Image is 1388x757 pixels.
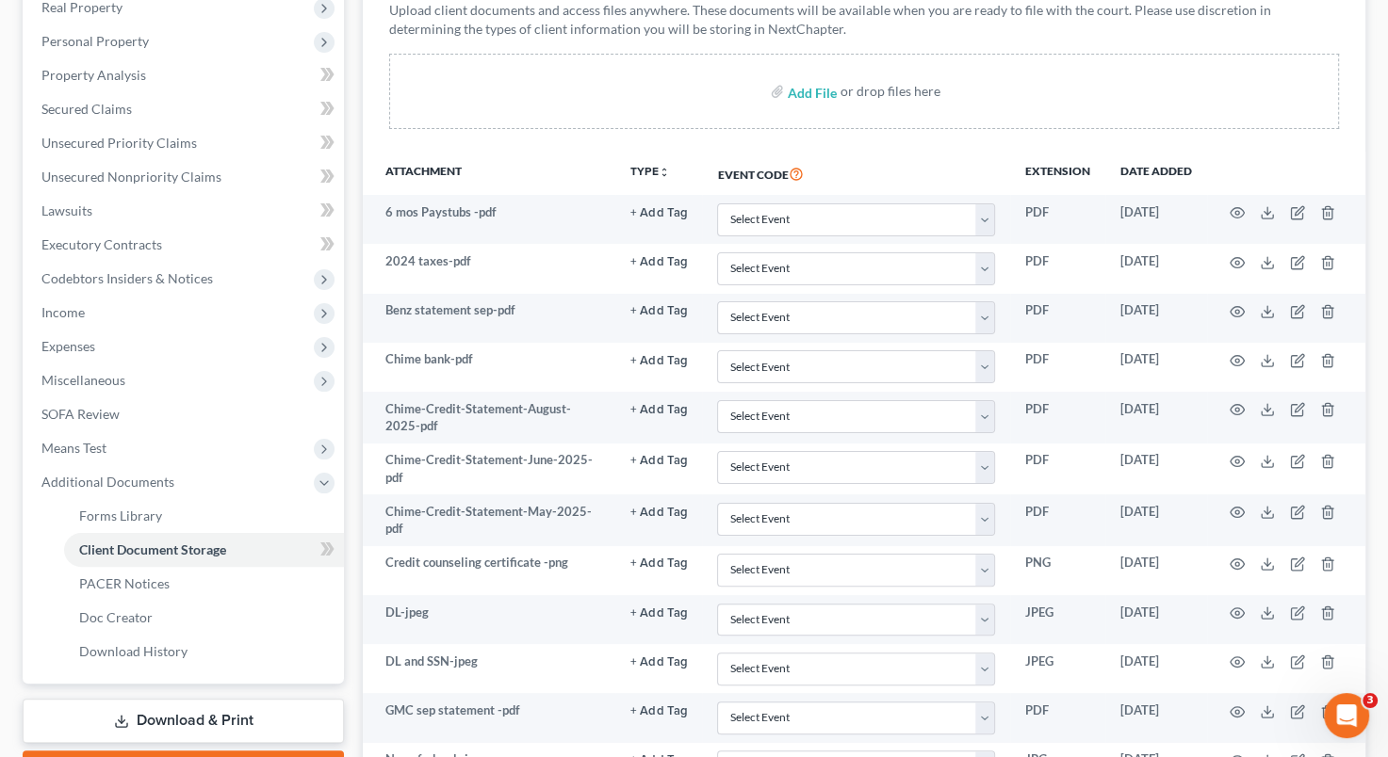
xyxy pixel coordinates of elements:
[41,406,120,422] span: SOFA Review
[64,499,344,533] a: Forms Library
[41,67,146,83] span: Property Analysis
[630,607,687,620] button: + Add Tag
[41,270,213,286] span: Codebtors Insiders & Notices
[363,195,615,244] td: 6 mos Paystubs -pdf
[1105,343,1207,392] td: [DATE]
[363,494,615,546] td: Chime-Credit-Statement-May-2025-pdf
[630,652,687,670] a: + Add Tag
[1105,392,1207,443] td: [DATE]
[841,82,940,101] div: or drop files here
[1105,294,1207,343] td: [DATE]
[1010,392,1105,443] td: PDF
[64,533,344,567] a: Client Document Storage
[1105,546,1207,595] td: [DATE]
[41,440,106,456] span: Means Test
[41,101,132,117] span: Secured Claims
[1010,595,1105,644] td: JPEG
[630,256,687,268] button: + Add Tag
[23,699,344,743] a: Download & Print
[630,705,687,717] button: + Add Tag
[79,575,170,591] span: PACER Notices
[630,554,687,572] a: + Add Tag
[64,601,344,635] a: Doc Creator
[1105,595,1207,644] td: [DATE]
[363,546,615,595] td: Credit counseling certificate -png
[1010,546,1105,595] td: PNG
[630,301,687,319] a: + Add Tag
[630,252,687,270] a: + Add Tag
[26,58,344,92] a: Property Analysis
[79,643,188,659] span: Download History
[1105,152,1207,195] th: Date added
[41,135,197,151] span: Unsecured Priority Claims
[702,152,1010,195] th: Event Code
[1010,152,1105,195] th: Extension
[26,194,344,228] a: Lawsuits
[1105,195,1207,244] td: [DATE]
[26,228,344,262] a: Executory Contracts
[1105,644,1207,693] td: [DATE]
[1010,195,1105,244] td: PDF
[630,507,687,519] button: + Add Tag
[1010,443,1105,495] td: PDF
[41,372,125,388] span: Miscellaneous
[630,203,687,221] a: + Add Tag
[1010,644,1105,693] td: JPEG
[630,305,687,317] button: + Add Tag
[41,202,92,218] span: Lawsuits
[630,604,687,621] a: + Add Tag
[26,397,344,431] a: SOFA Review
[363,443,615,495] td: Chime-Credit-Statement-June-2025-pdf
[389,1,1339,39] p: Upload client documents and access files anywhere. These documents will be available when you are...
[79,541,226,557] span: Client Document Storage
[630,207,687,219] button: + Add Tag
[1324,693,1369,738] iframe: Intercom live chat
[26,160,344,194] a: Unsecured Nonpriority Claims
[658,167,669,178] i: unfold_more
[41,338,95,354] span: Expenses
[64,567,344,601] a: PACER Notices
[1010,244,1105,293] td: PDF
[630,701,687,719] a: + Add Tag
[363,343,615,392] td: Chime bank-pdf
[26,126,344,160] a: Unsecured Priority Claims
[41,236,162,252] span: Executory Contracts
[630,355,687,367] button: + Add Tag
[1010,494,1105,546] td: PDF
[363,693,615,742] td: GMC sep statement -pdf
[363,244,615,293] td: 2024 taxes-pdf
[630,455,687,467] button: + Add Tag
[41,169,221,185] span: Unsecured Nonpriority Claims
[363,595,615,644] td: DL-jpeg
[1105,494,1207,546] td: [DATE]
[630,451,687,469] a: + Add Tag
[26,92,344,126] a: Secured Claims
[79,507,162,523] span: Forms Library
[1010,294,1105,343] td: PDF
[363,644,615,693] td: DL and SSN-jpeg
[630,400,687,418] a: + Add Tag
[630,404,687,416] button: + Add Tag
[363,392,615,443] td: Chime-Credit-Statement-August-2025-pdf
[630,656,687,668] button: + Add Tag
[363,152,615,195] th: Attachment
[1105,693,1207,742] td: [DATE]
[630,166,669,178] button: TYPEunfold_more
[1105,443,1207,495] td: [DATE]
[41,474,174,490] span: Additional Documents
[1363,693,1378,708] span: 3
[1105,244,1207,293] td: [DATE]
[41,33,149,49] span: Personal Property
[363,294,615,343] td: Benz statement sep-pdf
[41,304,85,320] span: Income
[64,635,344,668] a: Download History
[79,609,153,625] span: Doc Creator
[1010,343,1105,392] td: PDF
[630,350,687,368] a: + Add Tag
[630,503,687,521] a: + Add Tag
[630,557,687,570] button: + Add Tag
[1010,693,1105,742] td: PDF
